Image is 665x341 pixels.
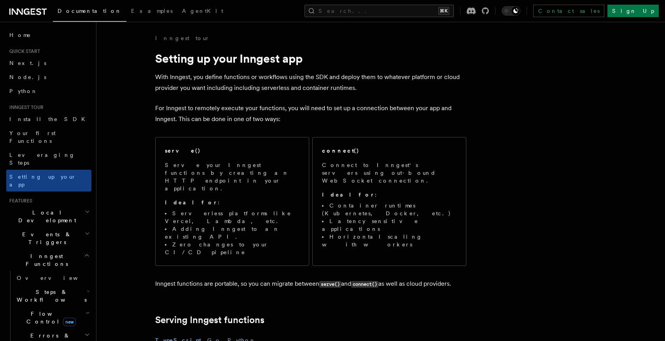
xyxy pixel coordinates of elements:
a: Documentation [53,2,126,22]
a: Node.js [6,70,91,84]
span: Flow Control [14,310,86,325]
a: Contact sales [533,5,604,17]
strong: Ideal for [322,192,375,198]
li: Adding Inngest to an existing API. [165,225,299,241]
a: Inngest tour [155,34,210,42]
a: Sign Up [607,5,659,17]
button: Search...⌘K [304,5,454,17]
p: For Inngest to remotely execute your functions, you will need to set up a connection between your... [155,103,466,125]
h2: connect() [322,147,359,155]
span: Setting up your app [9,174,76,188]
span: new [63,318,76,326]
span: Your first Functions [9,130,56,144]
span: Examples [131,8,173,14]
button: Inngest Functions [6,249,91,271]
li: Latency sensitive applications [322,217,457,233]
span: Inngest Functions [6,252,84,268]
p: With Inngest, you define functions or workflows using the SDK and deploy them to whatever platfor... [155,72,466,93]
h2: serve() [165,147,201,155]
span: AgentKit [182,8,223,14]
span: Features [6,198,32,204]
span: Events & Triggers [6,230,85,246]
a: connect()Connect to Inngest's servers using out-bound WebSocket connection.Ideal for:Container ru... [312,137,466,266]
a: Home [6,28,91,42]
span: Steps & Workflows [14,288,87,304]
button: Events & Triggers [6,227,91,249]
span: Inngest tour [6,104,44,111]
li: Zero changes to your CI/CD pipeline [165,241,299,256]
a: Python [6,84,91,98]
a: Examples [126,2,177,21]
p: Connect to Inngest's servers using out-bound WebSocket connection. [322,161,457,185]
a: Overview [14,271,91,285]
button: Flow Controlnew [14,307,91,329]
span: Next.js [9,60,46,66]
a: Serving Inngest functions [155,315,264,325]
span: Install the SDK [9,116,90,122]
h1: Setting up your Inngest app [155,51,466,65]
span: Leveraging Steps [9,152,75,166]
a: serve()Serve your Inngest functions by creating an HTTP endpoint in your application.Ideal for:Se... [155,137,309,266]
p: Serve your Inngest functions by creating an HTTP endpoint in your application. [165,161,299,192]
span: Node.js [9,74,46,80]
li: Container runtimes (Kubernetes, Docker, etc.) [322,202,457,217]
span: Quick start [6,48,40,54]
span: Home [9,31,31,39]
p: : [322,191,457,199]
a: Leveraging Steps [6,148,91,170]
li: Horizontal scaling with workers [322,233,457,248]
code: serve() [319,281,341,288]
p: Inngest functions are portable, so you can migrate between and as well as cloud providers. [155,278,466,290]
span: Python [9,88,38,94]
li: Serverless platforms like Vercel, Lambda, etc. [165,209,299,225]
span: Documentation [58,8,122,14]
kbd: ⌘K [438,7,449,15]
span: Overview [17,275,97,281]
a: AgentKit [177,2,228,21]
a: Your first Functions [6,126,91,148]
button: Steps & Workflows [14,285,91,307]
strong: Ideal for [165,199,218,206]
a: Next.js [6,56,91,70]
span: Local Development [6,209,85,224]
p: : [165,199,299,206]
a: Install the SDK [6,112,91,126]
button: Toggle dark mode [502,6,520,16]
code: connect() [351,281,378,288]
a: Setting up your app [6,170,91,192]
button: Local Development [6,206,91,227]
